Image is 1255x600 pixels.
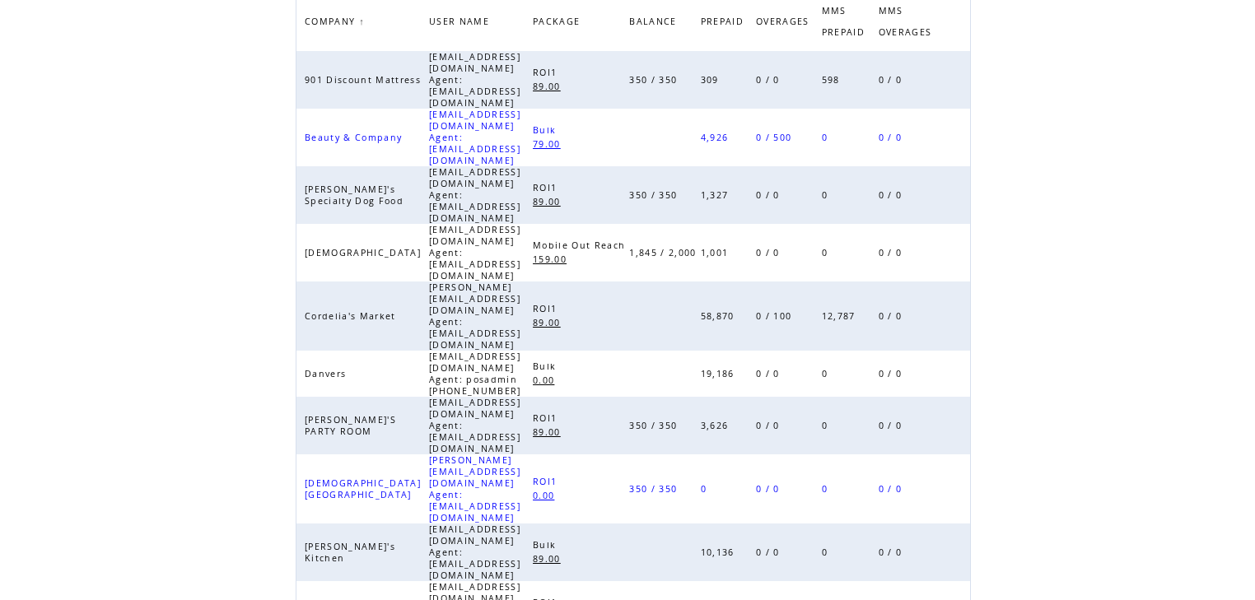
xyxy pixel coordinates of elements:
span: 350 / 350 [629,74,681,86]
span: ROI1 [533,303,561,314]
span: 89.00 [533,317,565,328]
span: 0 / 0 [879,189,907,201]
span: 19,186 [701,368,739,379]
a: BALANCE [629,12,684,35]
span: Danvers [305,368,350,379]
span: 0 [822,420,832,431]
span: 58,870 [701,310,739,322]
span: 159.00 [533,253,571,265]
span: 0 / 0 [879,132,907,143]
span: 0 / 0 [756,420,784,431]
span: 901 Discount Mattress [305,74,425,86]
span: Mobile Out Reach [533,240,629,251]
a: PREPAID [701,12,752,35]
span: Bulk [533,124,560,136]
span: USER NAME [429,12,493,35]
span: 0 / 0 [879,483,907,495]
span: BALANCE [629,12,680,35]
span: 350 / 350 [629,420,681,431]
span: 0 / 0 [756,247,784,258]
span: [DEMOGRAPHIC_DATA] [305,247,425,258]
span: Bulk [533,539,560,551]
span: 0 [822,132,832,143]
span: [EMAIL_ADDRESS][DOMAIN_NAME] Agent: [EMAIL_ADDRESS][DOMAIN_NAME] [429,397,520,454]
a: 0.00 [533,372,562,386]
span: 3,626 [701,420,733,431]
span: [PERSON_NAME]'s Kitchen [305,541,395,564]
span: 0 / 0 [879,247,907,258]
span: 10,136 [701,547,739,558]
span: [EMAIL_ADDRESS][DOMAIN_NAME] Agent: [EMAIL_ADDRESS][DOMAIN_NAME] [429,51,520,109]
span: 0 / 0 [879,74,907,86]
span: 0 [822,547,832,558]
span: [EMAIL_ADDRESS][DOMAIN_NAME] Agent: [EMAIL_ADDRESS][DOMAIN_NAME] [429,109,520,166]
a: OVERAGES [756,12,818,35]
span: 0 / 0 [756,547,784,558]
span: [DEMOGRAPHIC_DATA][GEOGRAPHIC_DATA] [305,477,421,500]
span: 0 [822,189,832,201]
span: ROI1 [533,67,561,78]
a: 0.00 [533,487,562,501]
span: 89.00 [533,426,565,438]
span: 0 [701,483,711,495]
a: 89.00 [533,314,569,328]
span: 0 / 0 [879,368,907,379]
a: 89.00 [533,193,569,207]
span: ROI1 [533,412,561,424]
span: 0 / 0 [879,547,907,558]
span: Bulk [533,360,560,372]
span: 79.00 [533,138,565,150]
span: 0 [822,368,832,379]
span: 0 / 0 [756,74,784,86]
span: 0 / 500 [756,132,795,143]
span: OVERAGES [756,12,814,35]
span: Cordelia's Market [305,310,400,322]
a: PACKAGE [533,12,588,35]
span: 1,327 [701,189,733,201]
span: 598 [822,74,844,86]
a: 159.00 [533,251,575,265]
a: 89.00 [533,424,569,438]
span: 0 [822,247,832,258]
span: COMPANY [305,12,359,35]
span: PREPAID [701,12,748,35]
a: 89.00 [533,78,569,92]
span: PACKAGE [533,12,584,35]
span: 1,001 [701,247,733,258]
span: ROI1 [533,476,561,487]
span: [EMAIL_ADDRESS][DOMAIN_NAME] Agent: [EMAIL_ADDRESS][DOMAIN_NAME] [429,523,520,581]
span: [PERSON_NAME][EMAIL_ADDRESS][DOMAIN_NAME] Agent: [EMAIL_ADDRESS][DOMAIN_NAME] [429,454,520,523]
span: 12,787 [822,310,860,322]
span: [PERSON_NAME]'s Specialty Dog Food [305,184,408,207]
a: USER NAME [429,16,493,26]
span: Beauty & Company [305,132,406,143]
span: 0.00 [533,490,558,501]
a: 79.00 [533,136,569,150]
span: 4,926 [701,132,733,143]
span: 89.00 [533,196,565,207]
a: 89.00 [533,551,569,565]
span: MMS OVERAGES [879,1,936,46]
span: 1,845 / 2,000 [629,247,700,258]
span: 0 / 0 [756,189,784,201]
span: [EMAIL_ADDRESS][DOMAIN_NAME] Agent: [EMAIL_ADDRESS][DOMAIN_NAME] [429,224,520,281]
span: 0 [822,483,832,495]
span: 0 / 0 [756,483,784,495]
span: [PERSON_NAME][EMAIL_ADDRESS][DOMAIN_NAME] Agent: [EMAIL_ADDRESS][DOMAIN_NAME] [429,281,520,351]
span: 0.00 [533,374,558,386]
span: [EMAIL_ADDRESS][DOMAIN_NAME] Agent: posadmin [PHONE_NUMBER] [429,351,525,397]
span: [EMAIL_ADDRESS][DOMAIN_NAME] Agent: [EMAIL_ADDRESS][DOMAIN_NAME] [429,166,520,224]
span: ROI1 [533,182,561,193]
span: 89.00 [533,553,565,565]
span: MMS PREPAID [822,1,869,46]
span: 0 / 0 [879,310,907,322]
span: 309 [701,74,723,86]
span: 350 / 350 [629,483,681,495]
span: 0 / 0 [756,368,784,379]
span: 0 / 0 [879,420,907,431]
span: 0 / 100 [756,310,795,322]
span: 350 / 350 [629,189,681,201]
span: [PERSON_NAME]'S PARTY ROOM [305,414,396,437]
span: 89.00 [533,81,565,92]
a: COMPANY↑ [305,16,365,26]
